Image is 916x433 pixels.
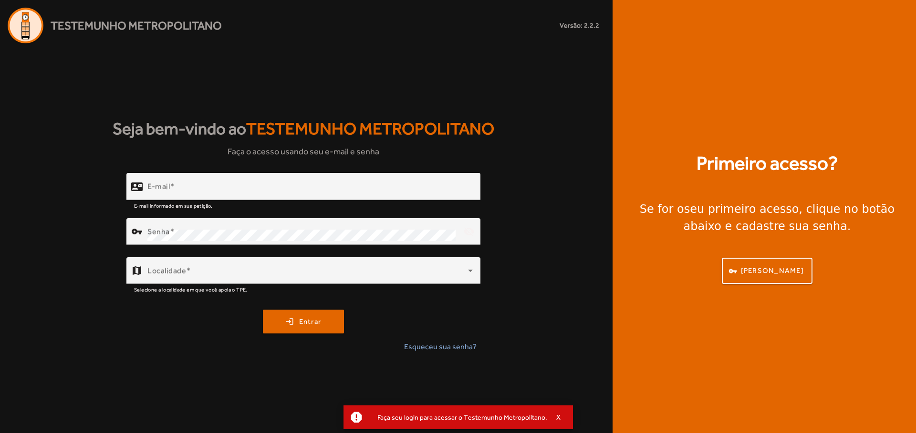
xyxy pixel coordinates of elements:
[556,413,561,422] span: X
[349,410,364,424] mat-icon: report
[246,119,494,138] span: Testemunho Metropolitano
[684,202,799,216] strong: seu primeiro acesso
[547,413,571,422] button: X
[147,227,170,236] mat-label: Senha
[147,182,170,191] mat-label: E-mail
[113,116,494,141] strong: Seja bem-vindo ao
[624,201,910,235] div: Se for o , clique no botão abaixo e cadastre sua senha.
[51,17,222,34] span: Testemunho Metropolitano
[147,266,186,275] mat-label: Localidade
[697,149,838,178] strong: Primeiro acesso?
[722,258,812,284] button: [PERSON_NAME]
[404,341,477,352] span: Esqueceu sua senha?
[370,411,547,424] div: Faça seu login para acessar o Testemunho Metropolitano.
[228,145,379,158] span: Faça o acesso usando seu e-mail e senha
[458,220,480,243] mat-icon: visibility_off
[131,181,143,192] mat-icon: contact_mail
[131,265,143,276] mat-icon: map
[131,226,143,237] mat-icon: vpn_key
[134,200,213,211] mat-hint: E-mail informado em sua petição.
[134,284,248,294] mat-hint: Selecione a localidade em que você apoia o TPE.
[8,8,43,43] img: Logo Agenda
[560,20,599,30] small: Versão: 2.2.2
[263,310,344,333] button: Entrar
[299,316,322,327] span: Entrar
[741,265,804,276] span: [PERSON_NAME]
